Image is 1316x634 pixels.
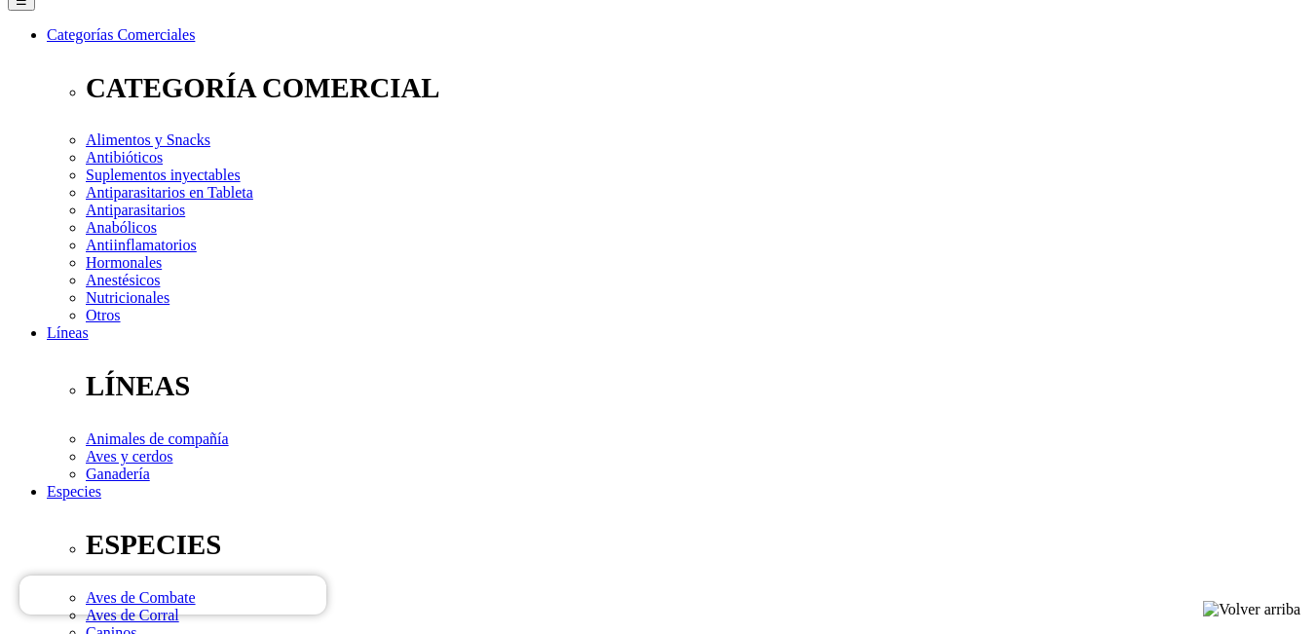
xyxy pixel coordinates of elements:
[86,289,169,306] a: Nutricionales
[86,219,157,236] a: Anabólicos
[86,149,163,166] a: Antibióticos
[86,131,210,148] a: Alimentos y Snacks
[86,529,1308,561] p: ESPECIES
[86,370,1308,402] p: LÍNEAS
[86,254,162,271] a: Hormonales
[1203,601,1300,618] img: Volver arriba
[86,607,179,623] a: Aves de Corral
[86,237,197,253] a: Antiinflamatorios
[47,26,195,43] a: Categorías Comerciales
[19,576,326,615] iframe: Brevo live chat
[47,324,89,341] a: Líneas
[86,184,253,201] a: Antiparasitarios en Tableta
[47,483,101,500] a: Especies
[86,466,150,482] a: Ganadería
[86,167,241,183] a: Suplementos inyectables
[86,72,1308,104] p: CATEGORÍA COMERCIAL
[86,430,229,447] a: Animales de compañía
[86,202,185,218] a: Antiparasitarios
[86,272,160,288] a: Anestésicos
[86,448,172,465] a: Aves y cerdos
[86,307,121,323] a: Otros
